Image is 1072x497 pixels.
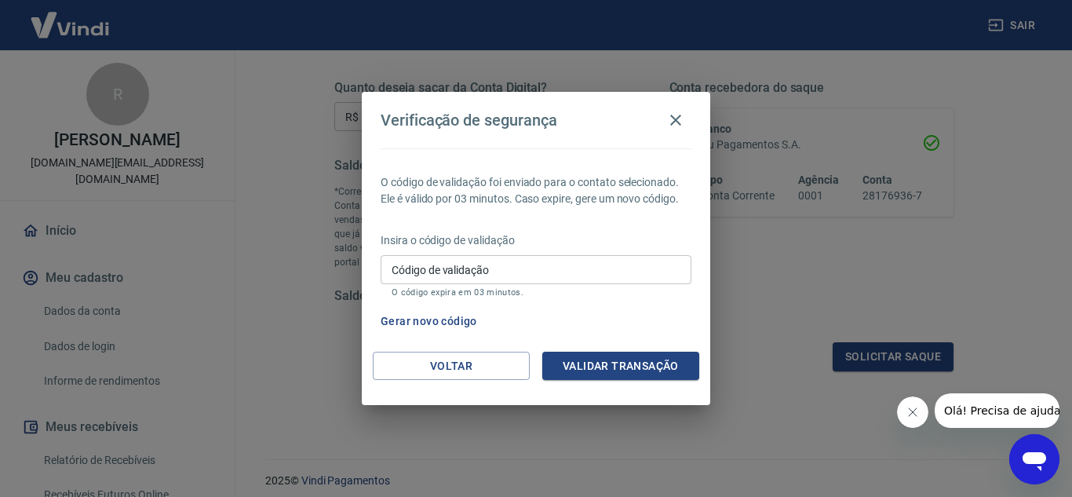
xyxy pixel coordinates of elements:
[381,174,691,207] p: O código de validação foi enviado para o contato selecionado. Ele é válido por 03 minutos. Caso e...
[374,307,483,336] button: Gerar novo código
[373,352,530,381] button: Voltar
[935,393,1059,428] iframe: Mensagem da empresa
[897,397,928,428] iframe: Fechar mensagem
[392,287,680,298] p: O código expira em 03 minutos.
[1009,434,1059,484] iframe: Botão para abrir a janela de mensagens
[9,11,132,24] span: Olá! Precisa de ajuda?
[381,111,557,130] h4: Verificação de segurança
[542,352,699,381] button: Validar transação
[381,232,691,249] p: Insira o código de validação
